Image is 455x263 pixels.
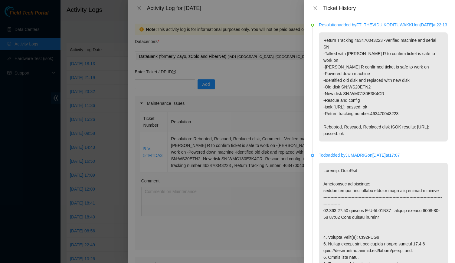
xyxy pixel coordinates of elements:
span: close [313,6,318,11]
button: Close [311,5,319,11]
div: Ticket History [323,5,448,12]
p: Resolution added by FT_THEVIDU KODITUWAKKU on [DATE] at 22:13 [319,22,448,28]
p: Todo added by JUMADRIG on [DATE] at 17:07 [319,152,448,158]
p: Return Tracking:463470043223 -Verified machine and serial SN -Talked with [PERSON_NAME] R to conf... [319,32,448,141]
